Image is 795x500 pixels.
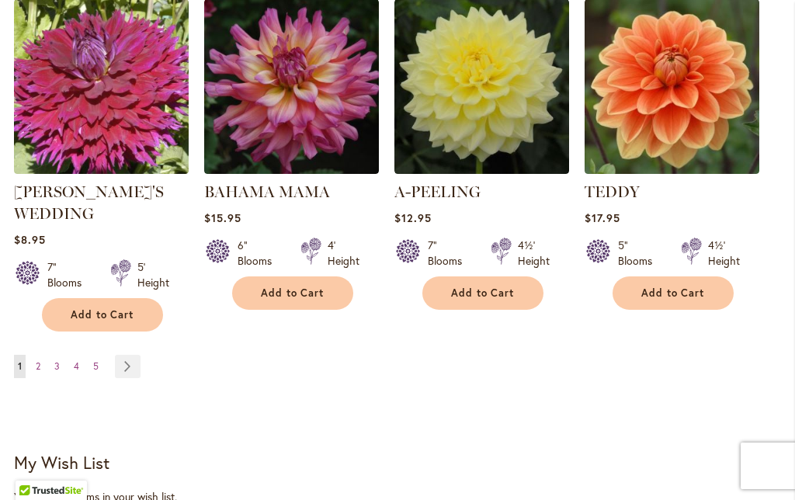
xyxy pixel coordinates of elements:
div: 7" Blooms [428,238,472,269]
a: A-Peeling [394,162,569,177]
iframe: Launch Accessibility Center [12,445,55,488]
span: 5 [93,360,99,372]
a: 3 [50,355,64,378]
a: [PERSON_NAME]'S WEDDING [14,182,164,223]
span: 4 [74,360,79,372]
a: Bahama Mama [204,162,379,177]
strong: My Wish List [14,451,109,474]
span: 3 [54,360,60,372]
a: 2 [32,355,44,378]
div: 5" Blooms [618,238,662,269]
a: Teddy [585,162,759,177]
button: Add to Cart [613,276,734,310]
a: BAHAMA MAMA [204,182,330,201]
div: 6" Blooms [238,238,282,269]
button: Add to Cart [422,276,543,310]
span: $8.95 [14,232,46,247]
span: 1 [18,360,22,372]
a: Jennifer's Wedding [14,162,189,177]
a: A-PEELING [394,182,481,201]
span: $17.95 [585,210,620,225]
div: 4½' Height [708,238,740,269]
div: 5' Height [137,259,169,290]
button: Add to Cart [42,298,163,332]
div: 7" Blooms [47,259,92,290]
span: Add to Cart [451,286,515,300]
span: 2 [36,360,40,372]
span: $15.95 [204,210,241,225]
button: Add to Cart [232,276,353,310]
span: Add to Cart [641,286,705,300]
span: Add to Cart [71,308,134,321]
span: Add to Cart [261,286,325,300]
span: $12.95 [394,210,432,225]
div: 4' Height [328,238,359,269]
a: 4 [70,355,83,378]
a: TEDDY [585,182,640,201]
div: 4½' Height [518,238,550,269]
a: 5 [89,355,102,378]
